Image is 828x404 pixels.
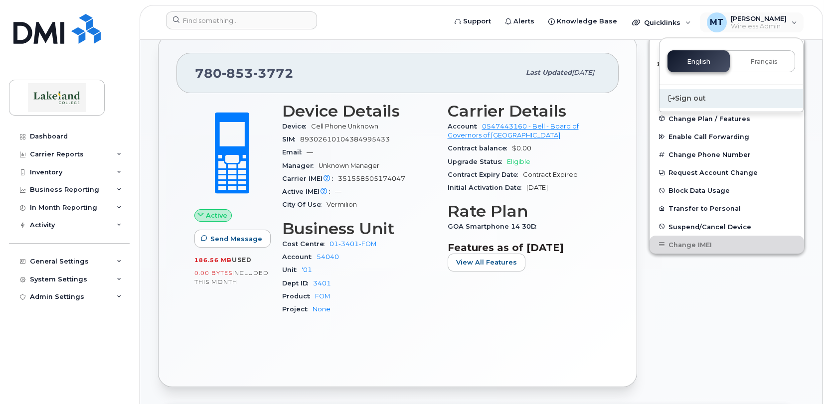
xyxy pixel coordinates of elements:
span: [DATE] [572,69,594,76]
span: Manager [282,162,319,169]
span: Account [282,253,317,261]
span: Vermilion [327,201,357,208]
span: — [335,188,341,195]
a: 0547443160 - Bell - Board of Governors of [GEOGRAPHIC_DATA] [448,123,579,139]
button: Add Roaming Package [650,53,804,74]
div: Quicklinks [625,12,698,32]
span: Product [282,292,315,300]
span: 0.00 Bytes [194,269,232,276]
span: Suspend/Cancel Device [668,223,751,230]
a: 01-3401-FOM [330,240,376,248]
button: Reset Voicemail [650,74,804,92]
span: Cost Centre [282,240,330,248]
span: 351558505174047 [338,175,405,182]
a: Edit Device / Employee [650,35,804,53]
div: Margaret Templeton [700,12,804,32]
span: $0.00 [512,144,531,152]
span: [PERSON_NAME] [731,14,787,22]
h3: Business Unit [282,220,436,238]
button: Request Account Change [650,163,804,181]
button: Suspend/Cancel Device [650,218,804,236]
span: Alerts [513,16,534,26]
span: Device [282,123,311,130]
span: View All Features [456,258,517,267]
span: Support [463,16,491,26]
span: 853 [222,66,253,81]
button: View All Features [448,254,525,271]
a: Alerts [498,11,541,31]
span: 3772 [253,66,294,81]
input: Find something... [166,11,317,29]
span: MT [710,16,723,28]
button: Send Message [194,230,271,248]
button: Block Data Usage [650,181,804,199]
span: Project [282,305,313,313]
a: FOM [315,292,330,300]
span: Contract balance [448,144,512,152]
a: Knowledge Base [541,11,624,31]
h3: Device Details [282,102,436,120]
h3: Rate Plan [448,202,601,220]
span: Cell Phone Unknown [311,123,378,130]
span: Contract Expired [523,171,578,178]
span: Send Message [210,234,262,244]
button: Transfer to Personal [650,199,804,217]
h3: Features as of [DATE] [448,242,601,254]
a: 54040 [317,253,339,261]
span: Account [448,123,482,130]
span: Dept ID [282,279,313,287]
span: Wireless Admin [731,22,787,30]
span: 89302610104384995433 [300,135,390,143]
span: Active IMEI [282,188,335,195]
span: Initial Activation Date [448,184,526,191]
span: [DATE] [526,184,548,191]
span: Last updated [526,69,572,76]
span: Français [750,58,778,66]
div: Sign out [660,89,803,108]
a: Support [448,11,498,31]
span: Upgrade Status [448,158,507,165]
span: Carrier IMEI [282,175,338,182]
span: Unit [282,266,302,273]
span: 780 [195,66,294,81]
h3: Carrier Details [448,102,601,120]
a: '01 [302,266,312,273]
span: Enable Call Forwarding [668,133,749,140]
span: Knowledge Base [557,16,617,26]
span: Eligible [507,158,530,165]
span: SIM [282,135,300,143]
span: used [232,256,252,264]
button: Change IMEI [650,236,804,254]
button: Enable Call Forwarding [650,128,804,145]
span: Quicklinks [644,18,680,26]
a: 3401 [313,279,331,287]
span: City Of Use [282,201,327,208]
span: Change Plan / Features [668,115,750,122]
button: Change Phone Number [650,145,804,163]
span: GOA Smartphone 14 30D [448,223,541,230]
span: included this month [194,269,269,285]
span: Email [282,148,307,156]
span: 186.56 MB [194,257,232,264]
button: Change SIM Card [650,92,804,110]
a: None [313,305,331,313]
span: Unknown Manager [319,162,379,169]
span: — [307,148,313,156]
button: Change Plan / Features [650,110,804,128]
span: Contract Expiry Date [448,171,523,178]
span: Add Roaming Package [658,60,748,70]
span: Active [206,211,227,220]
